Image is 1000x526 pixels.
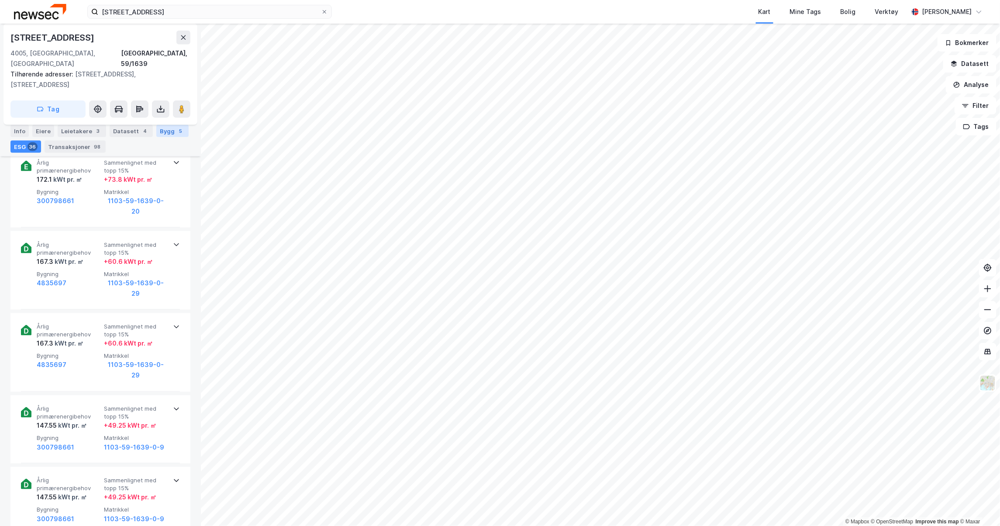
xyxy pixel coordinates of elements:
div: + 49.25 kWt pr. ㎡ [104,421,156,431]
button: Filter [955,97,997,114]
div: + 73.8 kWt pr. ㎡ [104,174,152,185]
div: kWt pr. ㎡ [57,421,87,431]
button: Datasett [943,55,997,73]
span: Årlig primærenergibehov [37,241,100,256]
button: 1103-59-1639-0-9 [104,514,164,525]
div: kWt pr. ㎡ [53,256,83,267]
span: Tilhørende adresser: [10,70,75,78]
div: Bolig [841,7,856,17]
button: 300798661 [37,443,74,453]
div: Eiere [32,125,54,137]
span: Matrikkel [104,435,168,442]
button: 4835697 [37,278,66,288]
button: 1103-59-1639-0-9 [104,443,164,453]
span: Matrikkel [104,188,168,196]
div: Mine Tags [790,7,821,17]
span: Sammenlignet med topp 15% [104,159,168,174]
button: Tag [10,100,86,118]
span: Bygning [37,270,100,278]
div: Leietakere [58,125,106,137]
span: Sammenlignet med topp 15% [104,241,168,256]
div: [PERSON_NAME] [922,7,972,17]
div: kWt pr. ㎡ [53,339,83,349]
div: 167.3 [37,339,83,349]
div: Bygg [156,125,189,137]
button: Analyse [946,76,997,93]
div: 36 [28,142,38,151]
div: 172.1 [37,174,82,185]
span: Sammenlignet med topp 15% [104,405,168,421]
div: 4 [141,127,149,135]
button: 1103-59-1639-0-29 [104,360,168,381]
div: 3 [94,127,103,135]
img: Z [979,375,996,391]
div: [GEOGRAPHIC_DATA], 59/1639 [121,48,190,69]
img: newsec-logo.f6e21ccffca1b3a03d2d.png [14,4,66,19]
span: Årlig primærenergibehov [37,405,100,421]
button: 1103-59-1639-0-29 [104,278,168,299]
div: Verktøy [875,7,899,17]
div: 5 [176,127,185,135]
span: Bygning [37,435,100,442]
button: 300798661 [37,514,74,525]
div: 167.3 [37,256,83,267]
div: Kart [759,7,771,17]
div: ESG [10,141,41,153]
input: Søk på adresse, matrikkel, gårdeiere, leietakere eller personer [98,5,321,18]
span: Sammenlignet med topp 15% [104,477,168,492]
div: Transaksjoner [45,141,106,153]
div: 147.55 [37,492,87,503]
div: [STREET_ADDRESS], [STREET_ADDRESS] [10,69,183,90]
iframe: Chat Widget [956,484,1000,526]
a: Mapbox [845,519,869,525]
button: Bokmerker [938,34,997,52]
a: Improve this map [916,519,959,525]
div: 4005, [GEOGRAPHIC_DATA], [GEOGRAPHIC_DATA] [10,48,121,69]
div: kWt pr. ㎡ [52,174,82,185]
span: Matrikkel [104,270,168,278]
button: 1103-59-1639-0-20 [104,196,168,217]
span: Matrikkel [104,506,168,514]
span: Bygning [37,188,100,196]
button: 300798661 [37,196,74,206]
div: Kontrollprogram for chat [956,484,1000,526]
span: Sammenlignet med topp 15% [104,323,168,339]
div: kWt pr. ㎡ [57,492,87,503]
div: + 49.25 kWt pr. ㎡ [104,492,156,503]
div: [STREET_ADDRESS] [10,31,96,45]
button: 4835697 [37,360,66,370]
div: Info [10,125,29,137]
span: Årlig primærenergibehov [37,323,100,339]
span: Matrikkel [104,353,168,360]
div: + 60.6 kWt pr. ㎡ [104,339,153,349]
span: Bygning [37,353,100,360]
div: 98 [92,142,102,151]
div: Datasett [110,125,153,137]
span: Årlig primærenergibehov [37,159,100,174]
button: Tags [956,118,997,135]
div: 147.55 [37,421,87,431]
span: Bygning [37,506,100,514]
a: OpenStreetMap [871,519,914,525]
span: Årlig primærenergibehov [37,477,100,492]
div: + 60.6 kWt pr. ㎡ [104,256,153,267]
